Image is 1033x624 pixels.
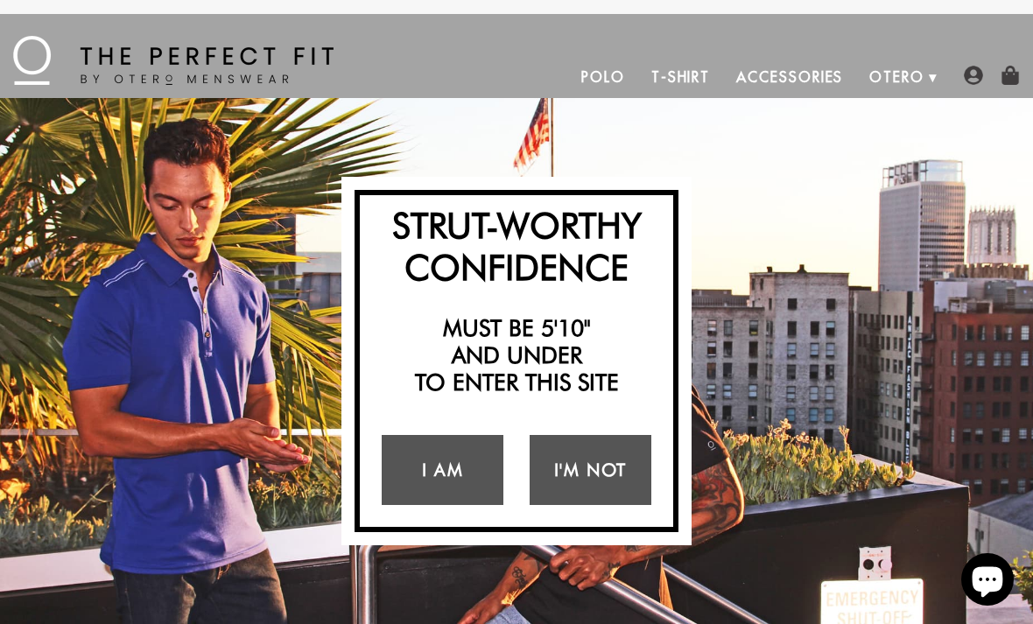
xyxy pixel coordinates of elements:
[964,66,983,85] img: user-account-icon.png
[382,435,503,505] a: I Am
[638,56,723,98] a: T-Shirt
[956,553,1019,610] inbox-online-store-chat: Shopify online store chat
[369,204,664,288] h2: Strut-Worthy Confidence
[568,56,638,98] a: Polo
[369,314,664,396] h2: Must be 5'10" and under to enter this site
[856,56,938,98] a: Otero
[13,36,334,85] img: The Perfect Fit - by Otero Menswear - Logo
[723,56,856,98] a: Accessories
[530,435,651,505] a: I'm Not
[1001,66,1020,85] img: shopping-bag-icon.png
